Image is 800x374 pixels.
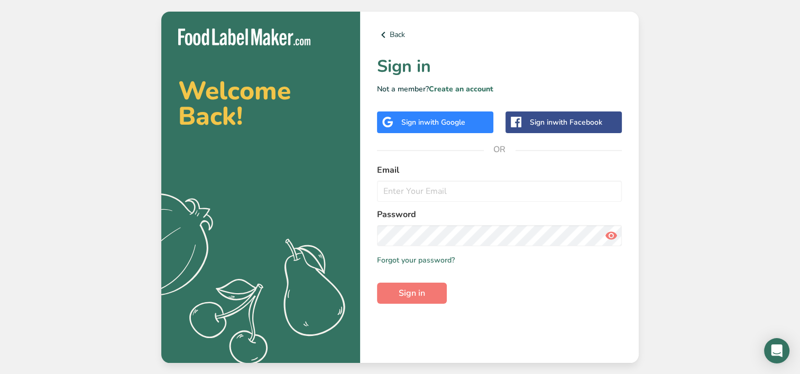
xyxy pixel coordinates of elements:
[178,29,310,46] img: Food Label Maker
[377,54,622,79] h1: Sign in
[401,117,465,128] div: Sign in
[377,83,622,95] p: Not a member?
[424,117,465,127] span: with Google
[377,29,622,41] a: Back
[377,164,622,176] label: Email
[377,181,622,202] input: Enter Your Email
[399,287,425,300] span: Sign in
[530,117,602,128] div: Sign in
[764,338,789,363] div: Open Intercom Messenger
[377,208,622,221] label: Password
[377,255,455,266] a: Forgot your password?
[484,134,516,165] span: OR
[553,117,602,127] span: with Facebook
[178,78,343,129] h2: Welcome Back!
[377,283,447,304] button: Sign in
[429,84,493,94] a: Create an account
